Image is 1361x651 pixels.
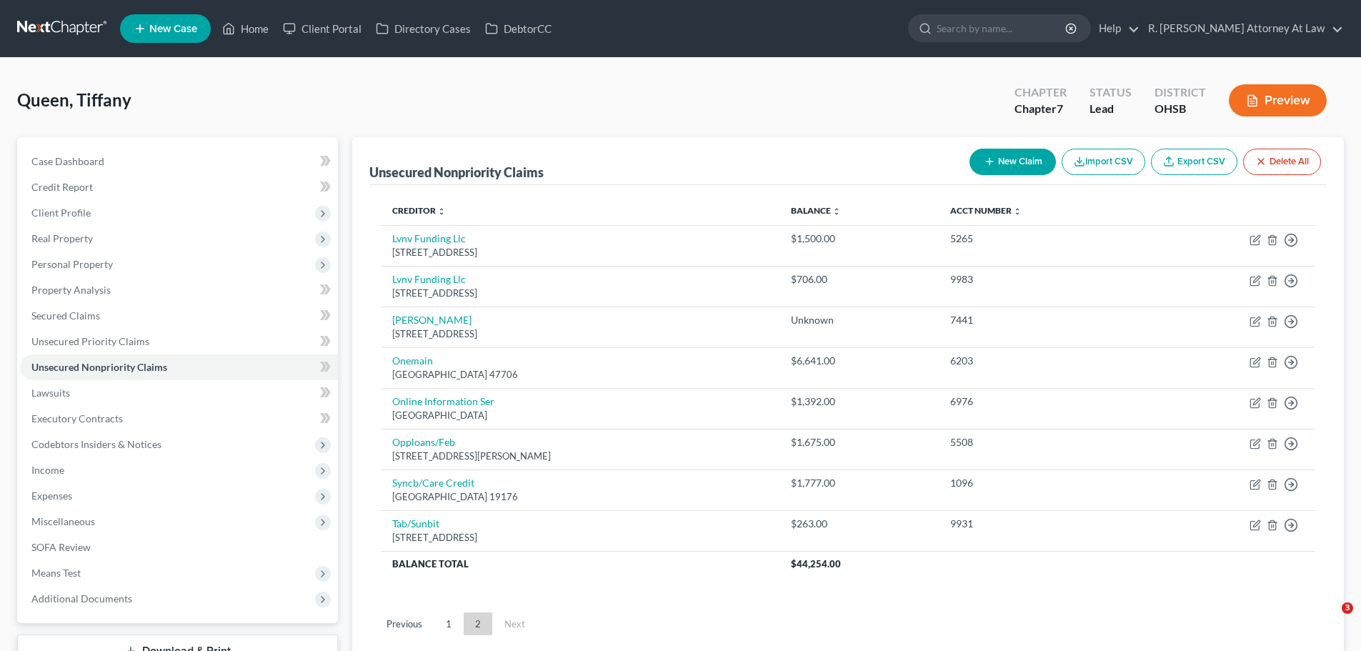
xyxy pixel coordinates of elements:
[20,406,338,432] a: Executory Contracts
[20,380,338,406] a: Lawsuits
[1014,101,1067,117] div: Chapter
[392,232,466,244] a: Lvnv Funding Llc
[215,16,276,41] a: Home
[392,246,767,259] div: [STREET_ADDRESS]
[392,395,494,407] a: Online Information Ser
[20,303,338,329] a: Secured Claims
[20,149,338,174] a: Case Dashboard
[392,531,767,545] div: [STREET_ADDRESS]
[392,409,767,422] div: [GEOGRAPHIC_DATA]
[791,313,928,327] div: Unknown
[369,164,544,181] div: Unsecured Nonpriority Claims
[392,287,767,300] div: [STREET_ADDRESS]
[1151,149,1237,175] a: Export CSV
[31,181,93,193] span: Credit Report
[31,438,161,450] span: Codebtors Insiders & Notices
[832,207,841,216] i: unfold_more
[31,464,64,476] span: Income
[392,205,446,216] a: Creditor unfold_more
[464,612,492,635] a: 2
[950,354,1135,368] div: 6203
[381,551,779,577] th: Balance Total
[1092,16,1140,41] a: Help
[31,309,100,322] span: Secured Claims
[31,284,111,296] span: Property Analysis
[950,232,1135,246] div: 5265
[31,412,123,424] span: Executory Contracts
[392,449,767,463] div: [STREET_ADDRESS][PERSON_NAME]
[20,277,338,303] a: Property Analysis
[392,314,472,326] a: [PERSON_NAME]
[950,394,1135,409] div: 6976
[1155,84,1206,101] div: District
[1312,602,1347,637] iframe: Intercom live chat
[434,612,463,635] a: 1
[31,258,113,270] span: Personal Property
[791,272,928,287] div: $706.00
[375,612,434,635] a: Previous
[950,435,1135,449] div: 5508
[791,354,928,368] div: $6,641.00
[791,205,841,216] a: Balance unfold_more
[1062,149,1145,175] button: Import CSV
[31,155,104,167] span: Case Dashboard
[950,517,1135,531] div: 9931
[950,205,1022,216] a: Acct Number unfold_more
[1057,101,1063,115] span: 7
[1229,84,1327,116] button: Preview
[950,272,1135,287] div: 9983
[20,329,338,354] a: Unsecured Priority Claims
[950,313,1135,327] div: 7441
[31,335,149,347] span: Unsecured Priority Claims
[1155,101,1206,117] div: OHSB
[1141,16,1343,41] a: R. [PERSON_NAME] Attorney At Law
[437,207,446,216] i: unfold_more
[392,354,433,367] a: Onemain
[392,490,767,504] div: [GEOGRAPHIC_DATA] 19176
[478,16,559,41] a: DebtorCC
[937,15,1067,41] input: Search by name...
[1013,207,1022,216] i: unfold_more
[791,517,928,531] div: $263.00
[392,477,474,489] a: Syncb/Care Credit
[392,368,767,382] div: [GEOGRAPHIC_DATA] 47706
[31,232,93,244] span: Real Property
[31,490,72,502] span: Expenses
[369,16,478,41] a: Directory Cases
[392,273,466,285] a: Lvnv Funding Llc
[791,232,928,246] div: $1,500.00
[31,361,167,373] span: Unsecured Nonpriority Claims
[791,435,928,449] div: $1,675.00
[1243,149,1321,175] button: Delete All
[791,476,928,490] div: $1,777.00
[20,535,338,560] a: SOFA Review
[149,24,197,34] span: New Case
[1090,84,1132,101] div: Status
[392,517,439,530] a: Tab/Sunbit
[17,89,131,110] span: Queen, Tiffany
[276,16,369,41] a: Client Portal
[31,387,70,399] span: Lawsuits
[31,515,95,527] span: Miscellaneous
[20,174,338,200] a: Credit Report
[31,592,132,605] span: Additional Documents
[791,558,841,570] span: $44,254.00
[950,476,1135,490] div: 1096
[20,354,338,380] a: Unsecured Nonpriority Claims
[31,567,81,579] span: Means Test
[392,327,767,341] div: [STREET_ADDRESS]
[392,436,455,448] a: Opploans/Feb
[31,207,91,219] span: Client Profile
[1014,84,1067,101] div: Chapter
[1090,101,1132,117] div: Lead
[1342,602,1353,614] span: 3
[969,149,1056,175] button: New Claim
[791,394,928,409] div: $1,392.00
[31,541,91,553] span: SOFA Review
